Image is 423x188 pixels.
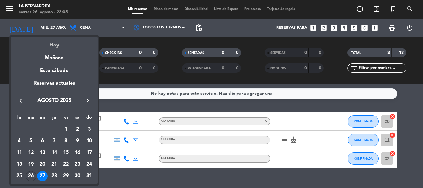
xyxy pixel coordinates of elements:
[11,49,98,62] div: Mañana
[83,147,95,159] td: 17 de agosto de 2025
[26,147,36,158] div: 12
[49,147,59,158] div: 14
[37,170,48,182] td: 27 de agosto de 2025
[61,159,71,170] div: 22
[37,159,48,170] div: 20
[60,135,72,147] td: 8 de agosto de 2025
[83,135,95,147] td: 10 de agosto de 2025
[83,159,95,170] td: 24 de agosto de 2025
[37,135,48,147] td: 6 de agosto de 2025
[49,171,59,181] div: 28
[26,97,82,105] span: agosto 2025
[72,136,83,146] div: 9
[11,62,98,79] div: Este sábado
[84,136,94,146] div: 10
[72,135,84,147] td: 9 de agosto de 2025
[26,171,36,181] div: 26
[72,147,84,159] td: 16 de agosto de 2025
[49,136,59,146] div: 7
[60,147,72,159] td: 15 de agosto de 2025
[17,97,24,104] i: keyboard_arrow_left
[60,114,72,124] th: viernes
[49,159,59,170] div: 21
[26,136,36,146] div: 5
[48,135,60,147] td: 7 de agosto de 2025
[48,147,60,159] td: 14 de agosto de 2025
[13,124,60,135] td: AGO.
[83,170,95,182] td: 31 de agosto de 2025
[37,159,48,170] td: 20 de agosto de 2025
[37,171,48,181] div: 27
[11,37,98,49] div: Hoy
[15,97,26,105] button: keyboard_arrow_left
[84,171,94,181] div: 31
[72,124,83,135] div: 2
[72,147,83,158] div: 16
[61,147,71,158] div: 15
[72,124,84,135] td: 2 de agosto de 2025
[25,135,37,147] td: 5 de agosto de 2025
[84,97,91,104] i: keyboard_arrow_right
[37,147,48,159] td: 13 de agosto de 2025
[13,159,25,170] td: 18 de agosto de 2025
[60,124,72,135] td: 1 de agosto de 2025
[82,97,93,105] button: keyboard_arrow_right
[13,147,25,159] td: 11 de agosto de 2025
[61,136,71,146] div: 8
[48,159,60,170] td: 21 de agosto de 2025
[25,170,37,182] td: 26 de agosto de 2025
[61,124,71,135] div: 1
[13,135,25,147] td: 4 de agosto de 2025
[25,114,37,124] th: martes
[11,79,98,92] div: Reservas actuales
[84,124,94,135] div: 3
[60,170,72,182] td: 29 de agosto de 2025
[60,159,72,170] td: 22 de agosto de 2025
[48,114,60,124] th: jueves
[72,114,84,124] th: sábado
[72,159,84,170] td: 23 de agosto de 2025
[48,170,60,182] td: 28 de agosto de 2025
[14,136,24,146] div: 4
[61,171,71,181] div: 29
[37,136,48,146] div: 6
[14,159,24,170] div: 18
[83,124,95,135] td: 3 de agosto de 2025
[25,147,37,159] td: 12 de agosto de 2025
[72,159,83,170] div: 23
[37,147,48,158] div: 13
[84,147,94,158] div: 17
[37,114,48,124] th: miércoles
[84,159,94,170] div: 24
[13,114,25,124] th: lunes
[14,147,24,158] div: 11
[25,159,37,170] td: 19 de agosto de 2025
[72,171,83,181] div: 30
[26,159,36,170] div: 19
[13,170,25,182] td: 25 de agosto de 2025
[72,170,84,182] td: 30 de agosto de 2025
[83,114,95,124] th: domingo
[14,171,24,181] div: 25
